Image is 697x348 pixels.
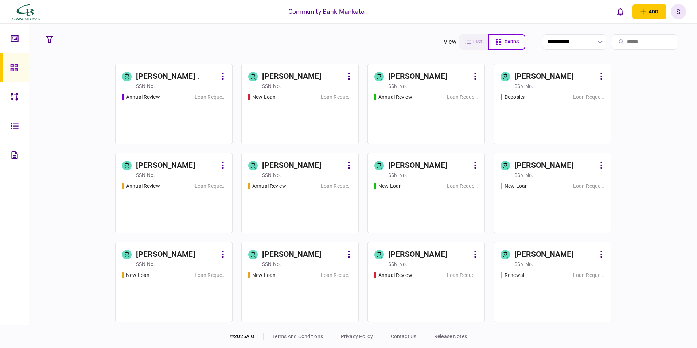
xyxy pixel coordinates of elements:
[488,34,525,50] button: cards
[444,38,456,46] div: view
[378,93,412,101] div: Annual Review
[367,242,485,322] a: [PERSON_NAME]SSN no.Annual ReviewLoan Request
[262,260,281,268] div: SSN no.
[613,4,628,19] button: open notifications list
[126,93,160,101] div: Annual Review
[388,82,407,90] div: SSN no.
[434,333,467,339] a: release notes
[321,182,352,190] div: Loan Request
[367,153,485,233] a: [PERSON_NAME]SSN no.New LoanLoan Request
[241,153,359,233] a: [PERSON_NAME]SSN no.Annual ReviewLoan Request
[514,82,533,90] div: SSN no.
[241,64,359,144] a: [PERSON_NAME]SSN no.New LoanLoan Request
[391,333,416,339] a: contact us
[494,64,611,144] a: [PERSON_NAME]SSN no.DepositsLoan Request
[388,71,448,82] div: [PERSON_NAME]
[514,249,574,260] div: [PERSON_NAME]
[126,271,149,279] div: New Loan
[272,333,323,339] a: terms and conditions
[459,34,488,50] button: list
[126,182,160,190] div: Annual Review
[230,333,264,340] div: © 2025 AIO
[195,182,226,190] div: Loan Request
[514,71,574,82] div: [PERSON_NAME]
[136,160,195,171] div: [PERSON_NAME]
[136,82,155,90] div: SSN no.
[288,7,365,16] div: Community Bank Mankato
[115,153,233,233] a: [PERSON_NAME]SSN no.Annual ReviewLoan Request
[262,171,281,179] div: SSN no.
[378,271,412,279] div: Annual Review
[136,249,195,260] div: [PERSON_NAME]
[514,171,533,179] div: SSN no.
[11,3,41,21] img: client company logo
[195,93,226,101] div: Loan Request
[252,93,276,101] div: New Loan
[447,271,478,279] div: Loan Request
[514,260,533,268] div: SSN no.
[671,4,686,19] button: S
[262,71,322,82] div: [PERSON_NAME]
[447,93,478,101] div: Loan Request
[252,271,276,279] div: New Loan
[321,93,352,101] div: Loan Request
[573,271,604,279] div: Loan Request
[505,93,525,101] div: Deposits
[494,242,611,322] a: [PERSON_NAME]SSN no.RenewalLoan Request
[505,39,519,45] span: cards
[505,182,528,190] div: New Loan
[115,242,233,322] a: [PERSON_NAME]SSN no.New LoanLoan Request
[388,260,407,268] div: SSN no.
[136,171,155,179] div: SSN no.
[473,39,482,45] span: list
[341,333,373,339] a: privacy policy
[447,182,478,190] div: Loan Request
[321,271,352,279] div: Loan Request
[136,71,199,82] div: [PERSON_NAME] .
[252,182,286,190] div: Annual Review
[505,271,524,279] div: Renewal
[573,182,604,190] div: Loan Request
[632,4,666,19] button: open adding identity options
[494,153,611,233] a: [PERSON_NAME]SSN no.New LoanLoan Request
[115,64,233,144] a: [PERSON_NAME] .SSN no.Annual ReviewLoan Request
[378,182,402,190] div: New Loan
[573,93,604,101] div: Loan Request
[262,160,322,171] div: [PERSON_NAME]
[388,249,448,260] div: [PERSON_NAME]
[262,249,322,260] div: [PERSON_NAME]
[388,171,407,179] div: SSN no.
[388,160,448,171] div: [PERSON_NAME]
[514,160,574,171] div: [PERSON_NAME]
[195,271,226,279] div: Loan Request
[136,260,155,268] div: SSN no.
[367,64,485,144] a: [PERSON_NAME]SSN no.Annual ReviewLoan Request
[262,82,281,90] div: SSN no.
[241,242,359,322] a: [PERSON_NAME]SSN no.New LoanLoan Request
